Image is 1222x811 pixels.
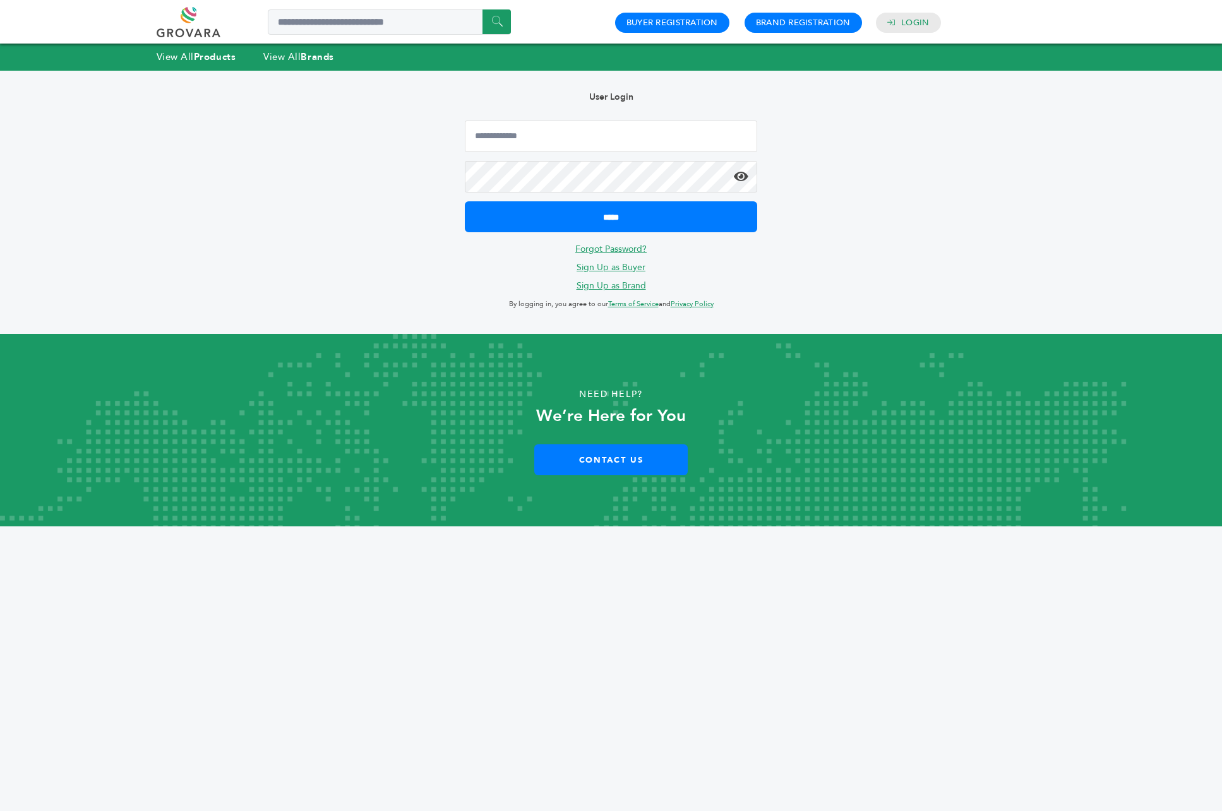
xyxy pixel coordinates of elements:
[61,385,1161,404] p: Need Help?
[534,444,688,475] a: Contact Us
[577,280,646,292] a: Sign Up as Brand
[536,405,686,427] strong: We’re Here for You
[194,50,236,63] strong: Products
[268,9,511,35] input: Search a product or brand...
[577,261,645,273] a: Sign Up as Buyer
[575,243,647,255] a: Forgot Password?
[465,121,758,152] input: Email Address
[671,299,714,309] a: Privacy Policy
[157,50,236,63] a: View AllProducts
[301,50,333,63] strong: Brands
[626,17,718,28] a: Buyer Registration
[608,299,659,309] a: Terms of Service
[465,297,758,312] p: By logging in, you agree to our and
[465,161,758,192] input: Password
[901,17,929,28] a: Login
[756,17,851,28] a: Brand Registration
[589,91,633,103] b: User Login
[263,50,334,63] a: View AllBrands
